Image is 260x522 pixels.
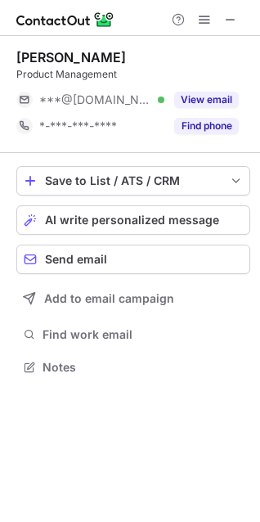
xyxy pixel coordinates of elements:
div: [PERSON_NAME] [16,49,126,65]
span: Find work email [43,327,244,342]
button: Reveal Button [174,92,239,108]
button: AI write personalized message [16,205,250,235]
button: Find work email [16,323,250,346]
button: Add to email campaign [16,284,250,313]
span: Add to email campaign [44,292,174,305]
span: AI write personalized message [45,214,219,227]
span: ***@[DOMAIN_NAME] [39,92,152,107]
button: Notes [16,356,250,379]
div: Product Management [16,67,250,82]
img: ContactOut v5.3.10 [16,10,114,29]
span: Send email [45,253,107,266]
button: save-profile-one-click [16,166,250,196]
button: Reveal Button [174,118,239,134]
button: Send email [16,245,250,274]
span: Notes [43,360,244,375]
div: Save to List / ATS / CRM [45,174,222,187]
